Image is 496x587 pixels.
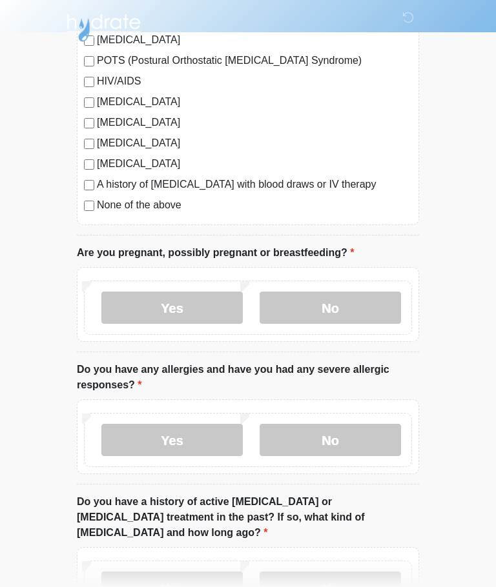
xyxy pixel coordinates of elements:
[84,97,94,108] input: [MEDICAL_DATA]
[260,292,401,324] label: No
[97,177,412,192] label: A history of [MEDICAL_DATA] with blood draws or IV therapy
[77,362,419,393] label: Do you have any allergies and have you had any severe allergic responses?
[84,139,94,149] input: [MEDICAL_DATA]
[84,118,94,128] input: [MEDICAL_DATA]
[97,135,412,151] label: [MEDICAL_DATA]
[97,156,412,172] label: [MEDICAL_DATA]
[64,10,143,43] img: Hydrate IV Bar - Arcadia Logo
[77,245,354,261] label: Are you pregnant, possibly pregnant or breastfeeding?
[84,201,94,211] input: None of the above
[97,74,412,89] label: HIV/AIDS
[84,159,94,170] input: [MEDICAL_DATA]
[260,424,401,456] label: No
[84,56,94,66] input: POTS (Postural Orthostatic [MEDICAL_DATA] Syndrome)
[77,494,419,541] label: Do you have a history of active [MEDICAL_DATA] or [MEDICAL_DATA] treatment in the past? If so, wh...
[97,94,412,110] label: [MEDICAL_DATA]
[97,115,412,130] label: [MEDICAL_DATA]
[84,77,94,87] input: HIV/AIDS
[84,180,94,190] input: A history of [MEDICAL_DATA] with blood draws or IV therapy
[101,424,243,456] label: Yes
[97,197,412,213] label: None of the above
[97,53,412,68] label: POTS (Postural Orthostatic [MEDICAL_DATA] Syndrome)
[101,292,243,324] label: Yes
